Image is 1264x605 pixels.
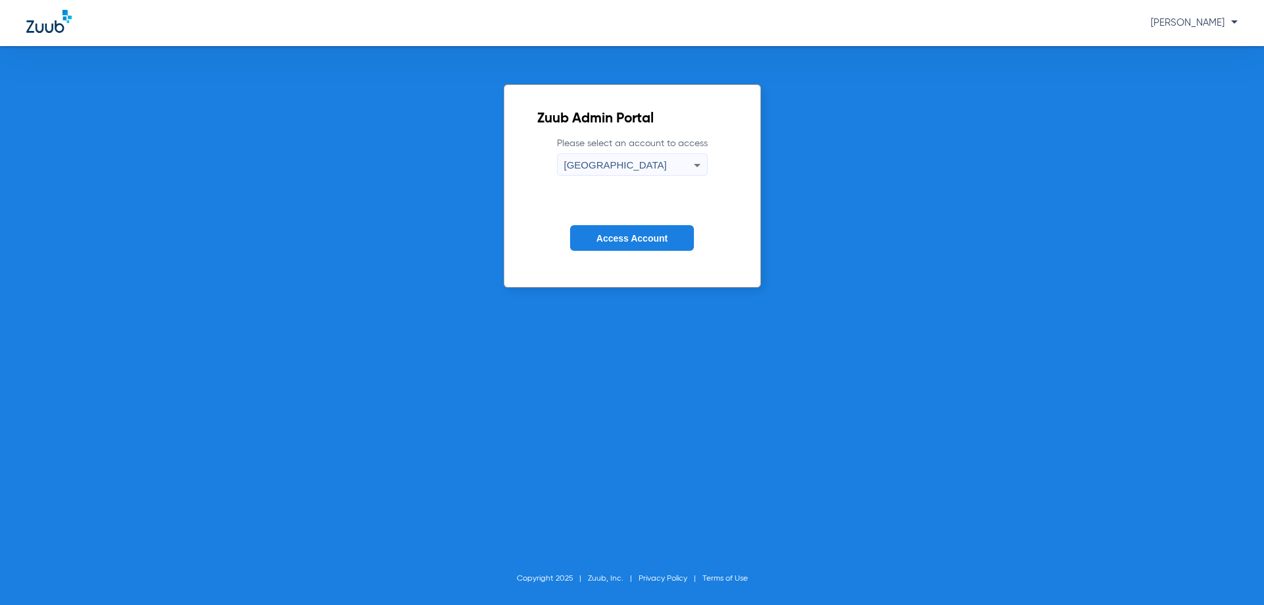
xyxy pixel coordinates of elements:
a: Terms of Use [702,575,748,583]
span: [PERSON_NAME] [1151,18,1238,28]
button: Access Account [570,225,694,251]
img: Zuub Logo [26,10,72,33]
span: Access Account [596,233,668,244]
li: Zuub, Inc. [588,572,639,585]
span: [GEOGRAPHIC_DATA] [564,159,667,171]
li: Copyright 2025 [517,572,588,585]
label: Please select an account to access [557,137,708,176]
a: Privacy Policy [639,575,687,583]
h2: Zuub Admin Portal [537,113,727,126]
